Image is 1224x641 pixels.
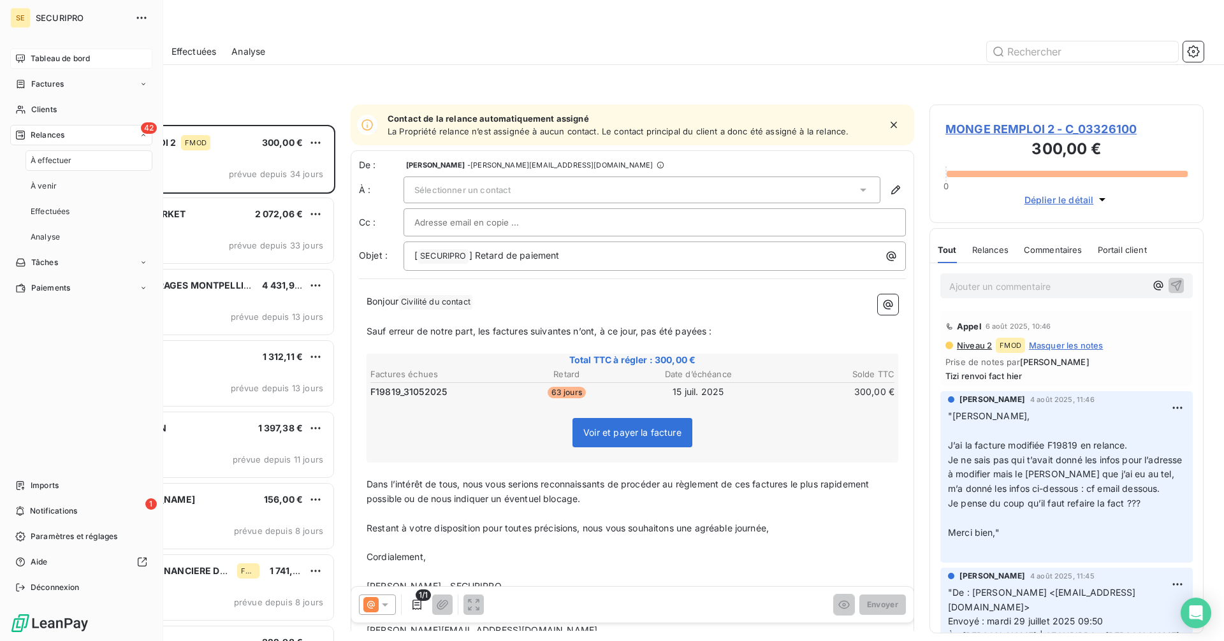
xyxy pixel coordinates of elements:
span: 0 [943,181,949,191]
th: Date d’échéance [633,368,764,381]
button: Déplier le détail [1021,192,1113,207]
label: Cc : [359,216,404,229]
span: Je pense du coup qu’il faut refaire la fact ??? [948,498,1140,508]
span: [ [414,250,418,261]
span: NOUVEAUX GARAGES MONTPELLIERAINS [90,280,277,291]
span: SECURIPRO [418,249,468,264]
span: - [PERSON_NAME][EMAIL_ADDRESS][DOMAIN_NAME] [467,161,653,169]
span: Factures [31,78,64,90]
span: "[PERSON_NAME], [948,410,1030,421]
span: SECURIPRO [36,13,127,23]
span: ] Retard de paiement [469,250,560,261]
span: Aide [31,556,48,568]
span: Notifications [30,505,77,517]
span: 42 [141,122,157,134]
span: J’ai la facture modifiée F19819 en relance. [948,440,1127,450]
span: Analyse [231,45,265,58]
span: [PERSON_NAME] - SECURIPRO [367,580,502,591]
span: MONGE REMPLOI 2 - C_03326100 [945,120,1188,138]
span: prévue depuis 13 jours [231,383,323,393]
input: Adresse email en copie ... [414,213,551,232]
span: Commentaires [1024,245,1082,255]
span: Objet : [359,250,388,261]
span: Relances [972,245,1009,255]
span: Total TTC à régler : 300,00 € [368,354,896,366]
span: 4 431,90 € [262,280,309,291]
span: 6 août 2025, 10:46 [986,322,1051,330]
span: prévue depuis 8 jours [234,597,323,607]
span: Clients [31,104,57,115]
span: Sauf erreur de notre part, les factures suivantes n’ont, à ce jour, pas été payées : [367,326,712,336]
span: 300,00 € [262,137,303,148]
span: Merci bien," [948,527,1000,538]
span: Tizi renvoi fact hier [945,371,1188,381]
span: [PERSON_NAME] [406,161,465,169]
span: De : [359,159,404,171]
span: Envoyé : mardi 29 juillet 2025 09:50 [948,616,1103,626]
span: F19819_31052025 [370,385,447,398]
span: Niveau 2 [956,340,992,350]
span: prévue depuis 34 jours [229,169,323,179]
span: 2 072,06 € [255,208,303,219]
span: 1 741,20 € [270,565,313,576]
td: 15 juil. 2025 [633,385,764,399]
span: Tâches [31,257,58,268]
span: FMOD [241,567,256,575]
span: La Propriété relance n’est assignée à aucun contact. Le contact principal du client a donc été as... [388,126,849,136]
span: CHEZ EOLANE FINANCIERE DE L'OMBREE [90,565,274,576]
span: Je ne sais pas qui t’avait donné les infos pour l’adresse à modifier mais le [PERSON_NAME] que j’... [948,454,1185,494]
span: Tableau de bord [31,53,90,64]
th: Retard [502,368,632,381]
input: Rechercher [987,41,1178,62]
span: Contact de la relance automatiquement assigné [388,113,849,124]
span: Analyse [31,231,60,243]
span: prévue depuis 8 jours [234,526,323,536]
button: Envoyer [859,594,906,615]
span: [PERSON_NAME] [959,570,1025,582]
span: Déplier le détail [1024,193,1094,206]
span: Paiements [31,282,70,294]
a: Aide [10,552,152,572]
span: [PERSON_NAME][EMAIL_ADDRESS][DOMAIN_NAME] [367,624,597,635]
span: Effectuées [31,206,70,217]
span: Déconnexion [31,582,80,593]
span: Voir et payer la facture [583,427,681,438]
div: SE [10,8,31,28]
span: Sélectionner un contact [414,185,511,195]
span: Appel [957,321,982,331]
div: grid [61,125,335,641]
label: À : [359,184,404,196]
span: FMOD [1000,342,1021,349]
span: 1 397,38 € [258,422,303,433]
th: Factures échues [370,368,500,381]
span: À effectuer [31,155,72,166]
div: Open Intercom Messenger [1181,598,1211,628]
span: 1 312,11 € [263,351,303,362]
span: 4 août 2025, 11:45 [1030,572,1095,580]
span: Effectuées [171,45,217,58]
span: Cordialement, [367,551,426,562]
span: prévue depuis 11 jours [233,454,323,465]
span: À venir [31,180,57,192]
span: 63 jours [548,387,586,398]
h3: 300,00 € [945,138,1188,163]
span: Restant à votre disposition pour toutes précisions, nous vous souhaitons une agréable journée, [367,522,769,533]
span: Tout [938,245,957,255]
span: 1/1 [416,589,431,601]
span: 4 août 2025, 11:46 [1030,396,1095,403]
span: Imports [31,480,59,491]
span: Prise de notes par [945,357,1188,367]
span: Dans l’intérêt de tous, nous vous serions reconnaissants de procéder au règlement de ces factures... [367,479,872,504]
span: [PERSON_NAME] [959,394,1025,405]
span: FMOD [185,139,207,147]
span: 1 [145,498,157,510]
span: 156,00 € [264,494,303,505]
span: Portail client [1098,245,1147,255]
th: Solde TTC [765,368,896,381]
span: "De : [PERSON_NAME] <[EMAIL_ADDRESS][DOMAIN_NAME]> [948,587,1135,612]
span: Paramètres et réglages [31,531,117,542]
span: prévue depuis 33 jours [229,240,323,250]
span: Masquer les notes [1029,340,1104,350]
span: prévue depuis 13 jours [231,312,323,322]
span: [PERSON_NAME] [1020,357,1089,367]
